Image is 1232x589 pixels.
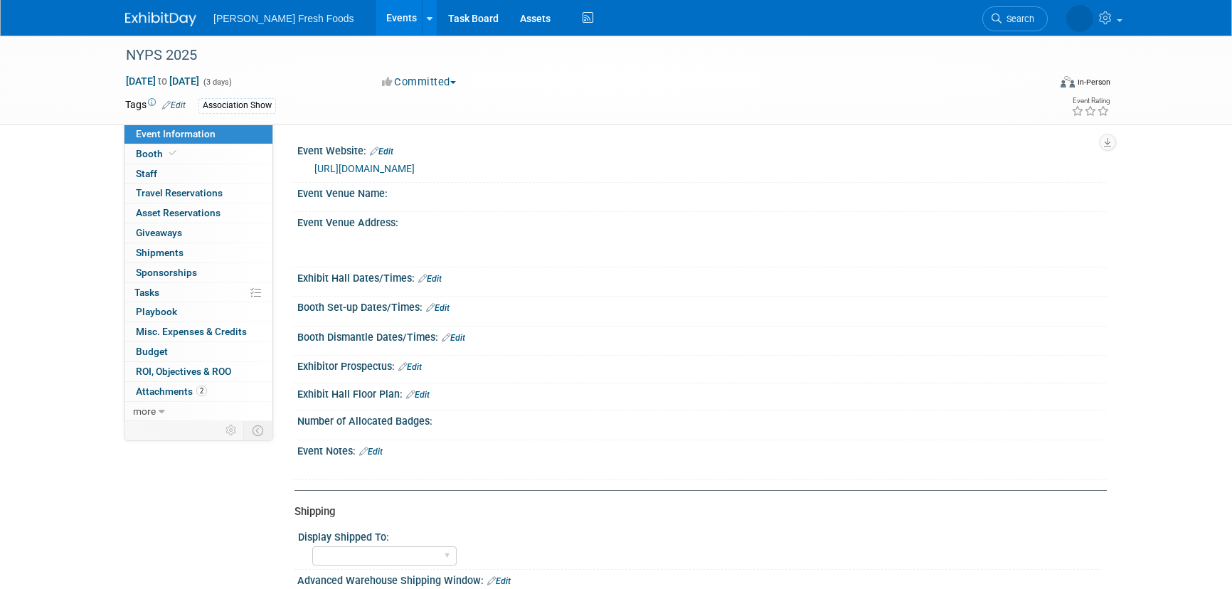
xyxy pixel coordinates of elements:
[297,383,1107,402] div: Exhibit Hall Floor Plan:
[134,287,159,298] span: Tasks
[487,576,511,586] a: Edit
[124,322,272,341] a: Misc. Expenses & Credits
[297,140,1107,159] div: Event Website:
[124,223,272,243] a: Giveaways
[406,390,430,400] a: Edit
[136,148,179,159] span: Booth
[136,168,157,179] span: Staff
[297,440,1107,459] div: Event Notes:
[297,297,1107,315] div: Booth Set-up Dates/Times:
[124,283,272,302] a: Tasks
[124,144,272,164] a: Booth
[297,183,1107,201] div: Event Venue Name:
[136,366,231,377] span: ROI, Objectives & ROO
[297,410,1107,428] div: Number of Allocated Badges:
[124,402,272,421] a: more
[136,187,223,198] span: Travel Reservations
[964,74,1110,95] div: Event Format
[298,526,1100,544] div: Display Shipped To:
[297,356,1107,374] div: Exhibitor Prospectus:
[125,12,196,26] img: ExhibitDay
[202,78,232,87] span: (3 days)
[377,75,462,90] button: Committed
[124,203,272,223] a: Asset Reservations
[125,75,200,87] span: [DATE] [DATE]
[169,149,176,157] i: Booth reservation complete
[124,302,272,322] a: Playbook
[136,326,247,337] span: Misc. Expenses & Credits
[1002,14,1034,24] span: Search
[196,386,207,396] span: 2
[1066,5,1093,32] img: Courtney Law
[162,100,186,110] a: Edit
[124,382,272,401] a: Attachments2
[121,43,1026,68] div: NYPS 2025
[136,267,197,278] span: Sponsorships
[124,184,272,203] a: Travel Reservations
[136,346,168,357] span: Budget
[198,98,276,113] div: Association Show
[125,97,186,114] td: Tags
[136,128,216,139] span: Event Information
[136,247,184,258] span: Shipments
[418,274,442,284] a: Edit
[136,207,221,218] span: Asset Reservations
[213,13,354,24] span: [PERSON_NAME] Fresh Foods
[124,362,272,381] a: ROI, Objectives & ROO
[359,447,383,457] a: Edit
[124,243,272,262] a: Shipments
[219,421,244,440] td: Personalize Event Tab Strip
[297,267,1107,286] div: Exhibit Hall Dates/Times:
[124,342,272,361] a: Budget
[1077,77,1110,87] div: In-Person
[133,405,156,417] span: more
[136,386,207,397] span: Attachments
[1071,97,1110,105] div: Event Rating
[156,75,169,87] span: to
[124,263,272,282] a: Sponsorships
[294,504,1096,519] div: Shipping
[398,362,422,372] a: Edit
[314,163,415,174] a: [URL][DOMAIN_NAME]
[297,327,1107,345] div: Booth Dismantle Dates/Times:
[297,570,1107,588] div: Advanced Warehouse Shipping Window:
[982,6,1048,31] a: Search
[124,124,272,144] a: Event Information
[370,147,393,156] a: Edit
[426,303,450,313] a: Edit
[136,306,177,317] span: Playbook
[124,164,272,184] a: Staff
[297,212,1107,230] div: Event Venue Address:
[136,227,182,238] span: Giveaways
[1061,76,1075,87] img: Format-Inperson.png
[244,421,273,440] td: Toggle Event Tabs
[442,333,465,343] a: Edit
